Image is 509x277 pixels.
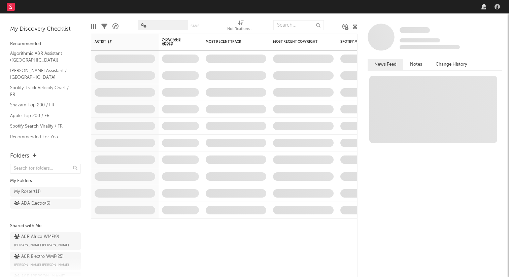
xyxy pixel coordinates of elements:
[227,17,254,36] div: Notifications (Artist)
[14,261,69,269] span: [PERSON_NAME] [PERSON_NAME]
[10,40,81,48] div: Recommended
[191,24,199,28] button: Save
[10,133,74,141] a: Recommended For You
[400,45,460,49] span: 0 fans last week
[10,112,74,119] a: Apple Top 200 / FR
[91,17,96,36] div: Edit Columns
[14,233,59,241] div: A&R Africa WMF ( 9 )
[112,17,118,36] div: A&R Pipeline
[10,252,81,270] a: A&R Electro WMF(25)[PERSON_NAME] [PERSON_NAME]
[340,40,391,44] div: Spotify Monthly Listeners
[10,152,29,160] div: Folders
[400,38,440,42] span: Tracking Since: [DATE]
[403,59,429,70] button: Notes
[400,27,430,34] a: Some Artist
[14,200,50,208] div: ADA Electro ( 6 )
[10,25,81,33] div: My Discovery Checklist
[368,59,403,70] button: News Feed
[10,101,74,109] a: Shazam Top 200 / FR
[14,253,64,261] div: A&R Electro WMF ( 25 )
[227,25,254,33] div: Notifications (Artist)
[10,164,81,174] input: Search for folders...
[10,67,74,81] a: [PERSON_NAME] Assistant / [GEOGRAPHIC_DATA]
[10,177,81,185] div: My Folders
[10,232,81,250] a: A&R Africa WMF(9)[PERSON_NAME] [PERSON_NAME]
[10,123,74,130] a: Spotify Search Virality / FR
[162,38,189,46] span: 7-Day Fans Added
[10,50,74,64] a: Algorithmic A&R Assistant ([GEOGRAPHIC_DATA])
[400,27,430,33] span: Some Artist
[10,222,81,230] div: Shared with Me
[14,188,41,196] div: My Roster ( 11 )
[95,40,145,44] div: Artist
[273,20,324,30] input: Search...
[14,241,69,249] span: [PERSON_NAME] [PERSON_NAME]
[10,199,81,209] a: ADA Electro(6)
[273,40,324,44] div: Most Recent Copyright
[206,40,256,44] div: Most Recent Track
[429,59,474,70] button: Change History
[10,187,81,197] a: My Roster(11)
[10,84,74,98] a: Spotify Track Velocity Chart / FR
[101,17,107,36] div: Filters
